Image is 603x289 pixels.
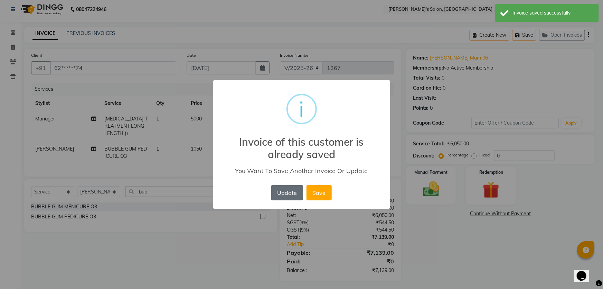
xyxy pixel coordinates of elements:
div: You Want To Save Another Invoice Or Update [223,167,380,175]
iframe: chat widget [574,261,596,282]
div: i [299,95,304,123]
button: Update [271,185,303,200]
h2: Invoice of this customer is already saved [213,127,390,161]
div: Invoice saved successfully [512,9,594,17]
button: Save [307,185,332,200]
